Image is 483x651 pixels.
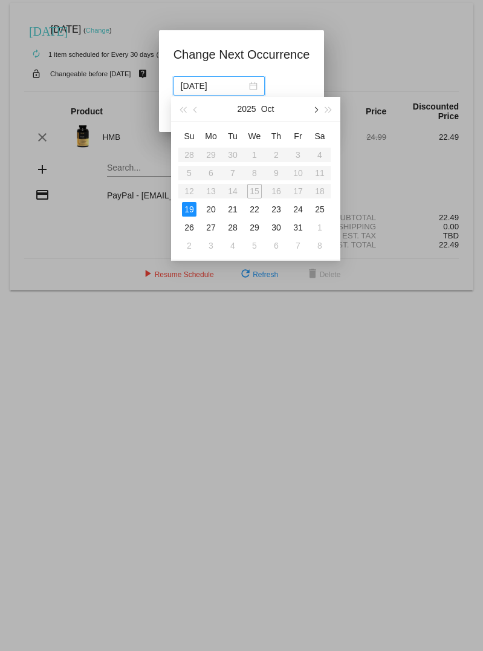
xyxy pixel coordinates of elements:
[178,237,200,255] td: 11/2/2025
[287,218,309,237] td: 10/31/2025
[269,238,284,253] div: 6
[222,237,244,255] td: 11/4/2025
[287,237,309,255] td: 11/7/2025
[176,97,189,121] button: Last year (Control + left)
[204,238,218,253] div: 3
[200,237,222,255] td: 11/3/2025
[247,220,262,235] div: 29
[244,126,265,146] th: Wed
[178,200,200,218] td: 10/19/2025
[173,45,310,64] h1: Change Next Occurrence
[222,200,244,218] td: 10/21/2025
[225,238,240,253] div: 4
[200,126,222,146] th: Mon
[225,220,240,235] div: 28
[309,200,331,218] td: 10/25/2025
[200,200,222,218] td: 10/20/2025
[182,238,196,253] div: 2
[313,238,327,253] div: 8
[222,126,244,146] th: Tue
[291,220,305,235] div: 31
[204,220,218,235] div: 27
[238,97,256,121] button: 2025
[200,218,222,237] td: 10/27/2025
[269,202,284,217] div: 23
[261,97,274,121] button: Oct
[178,126,200,146] th: Sun
[189,97,203,121] button: Previous month (PageUp)
[287,200,309,218] td: 10/24/2025
[182,202,196,217] div: 19
[309,218,331,237] td: 11/1/2025
[182,220,196,235] div: 26
[309,237,331,255] td: 11/8/2025
[244,200,265,218] td: 10/22/2025
[265,200,287,218] td: 10/23/2025
[178,218,200,237] td: 10/26/2025
[265,126,287,146] th: Thu
[244,237,265,255] td: 11/5/2025
[287,126,309,146] th: Fri
[244,218,265,237] td: 10/29/2025
[291,202,305,217] div: 24
[322,97,336,121] button: Next year (Control + right)
[265,237,287,255] td: 11/6/2025
[309,126,331,146] th: Sat
[269,220,284,235] div: 30
[181,79,247,93] input: Select date
[247,202,262,217] div: 22
[247,238,262,253] div: 5
[225,202,240,217] div: 21
[308,97,322,121] button: Next month (PageDown)
[265,218,287,237] td: 10/30/2025
[222,218,244,237] td: 10/28/2025
[204,202,218,217] div: 20
[313,220,327,235] div: 1
[291,238,305,253] div: 7
[313,202,327,217] div: 25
